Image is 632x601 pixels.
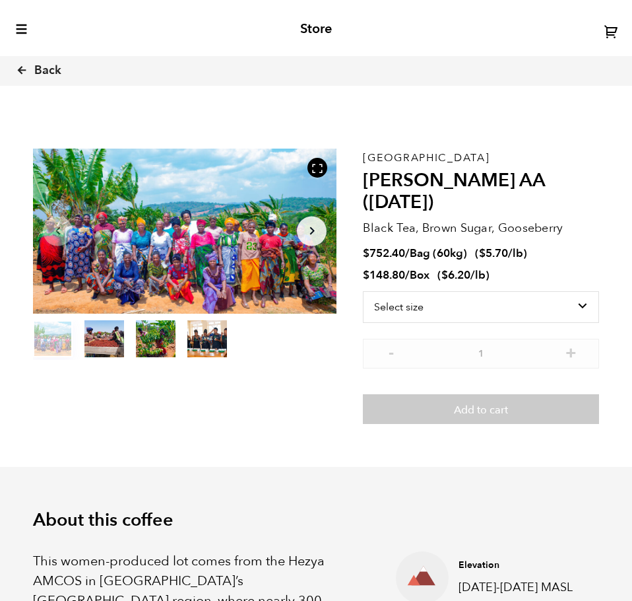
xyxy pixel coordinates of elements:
span: ( ) [475,246,527,261]
span: Box [410,267,429,283]
h2: Store [300,21,332,37]
span: $ [363,267,369,283]
button: + [563,345,579,359]
span: /lb [470,267,486,283]
span: $ [363,246,369,261]
p: [DATE]-[DATE] MASL [458,579,584,596]
bdi: 752.40 [363,246,405,261]
h4: Elevation [458,559,584,572]
span: $ [441,267,448,283]
span: Bag (60kg) [410,246,467,261]
bdi: 5.70 [479,246,508,261]
p: Black Tea, Brown Sugar, Gooseberry [363,219,599,237]
h2: About this coffee [33,510,599,531]
span: Back [34,63,61,79]
button: Add to cart [363,394,599,425]
span: ( ) [437,267,490,283]
button: - [383,345,399,359]
h2: [PERSON_NAME] AA ([DATE]) [363,170,599,214]
span: / [405,267,410,283]
bdi: 148.80 [363,267,405,283]
button: toggle-mobile-menu [13,22,28,36]
span: $ [479,246,486,261]
bdi: 6.20 [441,267,470,283]
span: /lb [508,246,523,261]
span: / [405,246,410,261]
